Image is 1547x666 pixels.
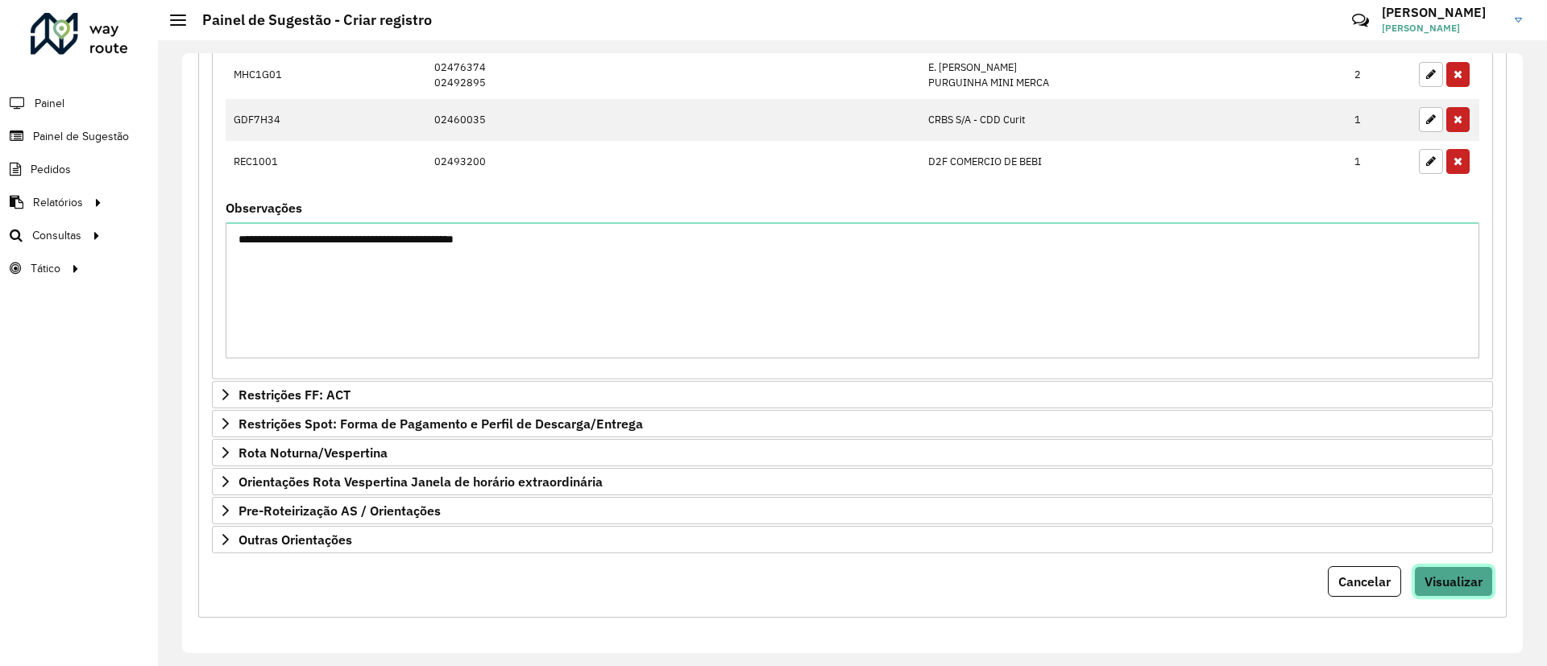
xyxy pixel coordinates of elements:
button: Visualizar [1414,566,1493,597]
td: 1 [1346,141,1411,183]
span: Rota Noturna/Vespertina [238,446,388,459]
span: Outras Orientações [238,533,352,546]
span: Painel [35,95,64,112]
span: Cancelar [1338,573,1391,589]
td: GDF7H34 [226,99,426,141]
h3: [PERSON_NAME] [1382,5,1503,20]
span: Relatórios [33,194,83,211]
td: D2F COMERCIO DE BEBI [920,141,1346,183]
span: Consultas [32,227,81,244]
span: Restrições Spot: Forma de Pagamento e Perfil de Descarga/Entrega [238,417,643,430]
td: 02476374 02492895 [426,51,920,98]
td: 02493200 [426,141,920,183]
a: Outras Orientações [212,526,1493,553]
a: Contato Rápido [1343,3,1378,38]
td: REC1001 [226,141,426,183]
a: Restrições Spot: Forma de Pagamento e Perfil de Descarga/Entrega [212,410,1493,437]
a: Restrições FF: ACT [212,381,1493,408]
td: 02460035 [426,99,920,141]
a: Rota Noturna/Vespertina [212,439,1493,466]
span: Pre-Roteirização AS / Orientações [238,504,441,517]
span: Visualizar [1425,573,1483,589]
span: Pedidos [31,161,71,178]
h2: Painel de Sugestão - Criar registro [186,11,432,29]
td: 2 [1346,51,1411,98]
span: Orientações Rota Vespertina Janela de horário extraordinária [238,475,603,488]
span: Restrições FF: ACT [238,388,350,401]
td: 1 [1346,99,1411,141]
a: Pre-Roteirização AS / Orientações [212,497,1493,524]
td: MHC1G01 [226,51,426,98]
button: Cancelar [1328,566,1401,597]
td: CRBS S/A - CDD Curit [920,99,1346,141]
span: [PERSON_NAME] [1382,21,1503,35]
a: Orientações Rota Vespertina Janela de horário extraordinária [212,468,1493,495]
label: Observações [226,198,302,217]
span: Tático [31,260,60,277]
td: E. [PERSON_NAME] PURGUINHA MINI MERCA [920,51,1346,98]
span: Painel de Sugestão [33,128,129,145]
